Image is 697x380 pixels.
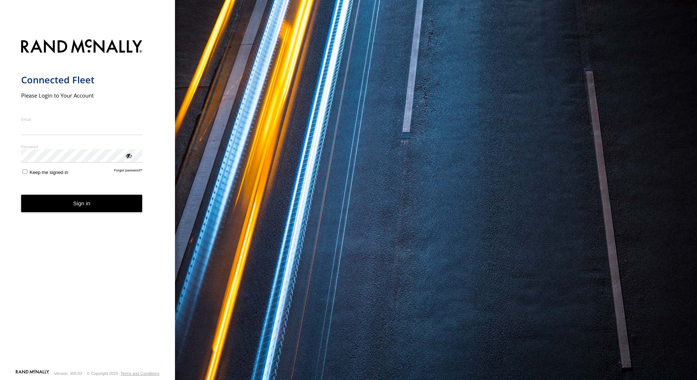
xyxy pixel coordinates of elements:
[21,74,143,86] h1: Connected Fleet
[121,371,159,376] a: Terms and Conditions
[21,38,143,56] img: Rand McNally
[16,370,49,377] a: Visit our Website
[21,35,154,369] form: main
[54,371,82,376] div: Version: 305.03
[21,92,143,99] h2: Please Login to Your Account
[30,170,68,175] span: Keep me signed in
[21,144,143,149] label: Password
[125,152,132,159] div: ViewPassword
[114,168,143,175] a: Forgot password?
[21,116,143,122] label: Email
[23,169,27,174] input: Keep me signed in
[87,371,159,376] div: © Copyright 2025 -
[21,195,143,213] button: Sign in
